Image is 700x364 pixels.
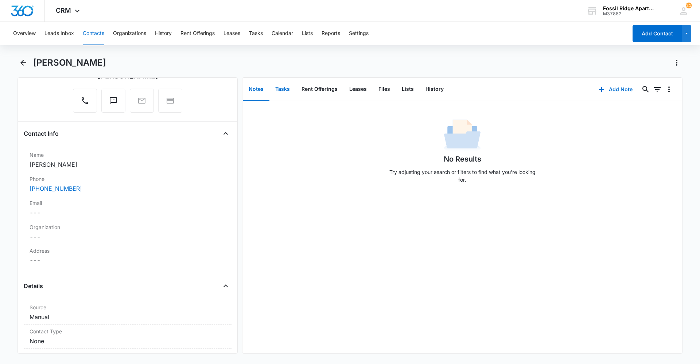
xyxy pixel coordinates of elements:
button: Close [220,280,232,292]
dd: --- [30,208,226,217]
button: Leases [223,22,240,45]
label: Contact Status [30,352,226,359]
button: Search... [640,84,652,95]
a: Call [73,100,97,106]
button: Overview [13,22,36,45]
button: History [420,78,450,101]
button: Organizations [113,22,146,45]
h1: [PERSON_NAME] [33,57,106,68]
div: account id [603,11,656,16]
label: Address [30,247,226,255]
div: Contact TypeNone [24,325,232,349]
button: Leases [343,78,373,101]
label: Email [30,199,226,207]
button: Actions [671,57,682,69]
dd: None [30,337,226,345]
label: Contact Type [30,328,226,335]
button: Add Contact [633,25,682,42]
h1: No Results [444,154,481,164]
button: Contacts [83,22,104,45]
button: Notes [243,78,269,101]
img: No Data [444,117,481,154]
dd: [PERSON_NAME] [30,160,226,169]
div: Organization--- [24,220,232,244]
label: Phone [30,175,226,183]
button: Rent Offerings [180,22,215,45]
p: Try adjusting your search or filters to find what you’re looking for. [386,168,539,183]
button: Tasks [269,78,296,101]
button: Filters [652,84,663,95]
button: History [155,22,172,45]
a: Text [101,100,125,106]
span: CRM [56,7,71,14]
button: Lists [396,78,420,101]
h4: Details [24,282,43,290]
div: Address--- [24,244,232,268]
dd: --- [30,256,226,265]
label: Name [30,151,226,159]
button: Calendar [272,22,293,45]
button: Overflow Menu [663,84,675,95]
button: Files [373,78,396,101]
dd: --- [30,232,226,241]
button: Back [17,57,29,69]
label: Source [30,303,226,311]
button: Text [101,89,125,113]
dd: Manual [30,313,226,321]
div: Name[PERSON_NAME] [24,148,232,172]
button: Rent Offerings [296,78,343,101]
button: Reports [322,22,340,45]
div: Email--- [24,196,232,220]
label: Organization [30,223,226,231]
div: Phone[PHONE_NUMBER] [24,172,232,196]
button: Lists [302,22,313,45]
button: Call [73,89,97,113]
button: Leads Inbox [44,22,74,45]
button: Tasks [249,22,263,45]
h4: Contact Info [24,129,59,138]
span: 21 [686,3,692,8]
button: Settings [349,22,369,45]
a: [PHONE_NUMBER] [30,184,82,193]
button: Add Note [591,81,640,98]
button: Close [220,128,232,139]
div: account name [603,5,656,11]
div: notifications count [686,3,692,8]
div: SourceManual [24,301,232,325]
